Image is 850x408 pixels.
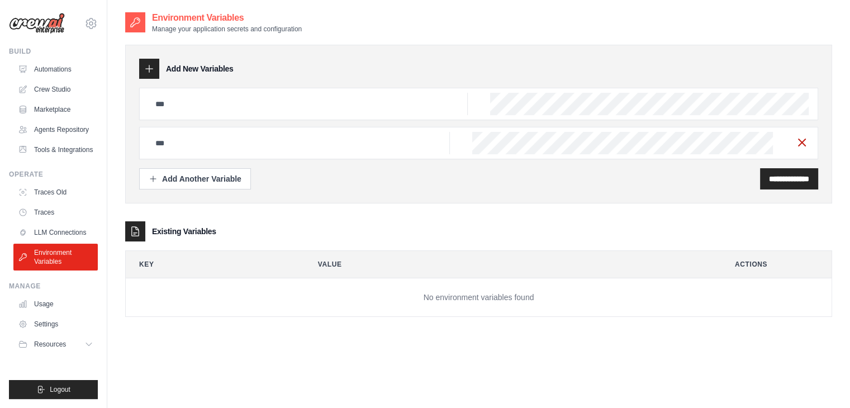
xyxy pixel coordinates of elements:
[13,335,98,353] button: Resources
[9,47,98,56] div: Build
[13,224,98,241] a: LLM Connections
[152,25,302,34] p: Manage your application secrets and configuration
[13,203,98,221] a: Traces
[9,13,65,34] img: Logo
[34,340,66,349] span: Resources
[9,380,98,399] button: Logout
[126,251,296,278] th: Key
[152,226,216,237] h3: Existing Variables
[13,60,98,78] a: Automations
[13,121,98,139] a: Agents Repository
[13,141,98,159] a: Tools & Integrations
[9,170,98,179] div: Operate
[13,80,98,98] a: Crew Studio
[166,63,234,74] h3: Add New Variables
[305,251,713,278] th: Value
[149,173,241,184] div: Add Another Variable
[126,278,832,317] td: No environment variables found
[13,244,98,271] a: Environment Variables
[721,251,832,278] th: Actions
[9,282,98,291] div: Manage
[13,315,98,333] a: Settings
[50,385,70,394] span: Logout
[13,295,98,313] a: Usage
[13,101,98,118] a: Marketplace
[13,183,98,201] a: Traces Old
[139,168,251,189] button: Add Another Variable
[152,11,302,25] h2: Environment Variables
